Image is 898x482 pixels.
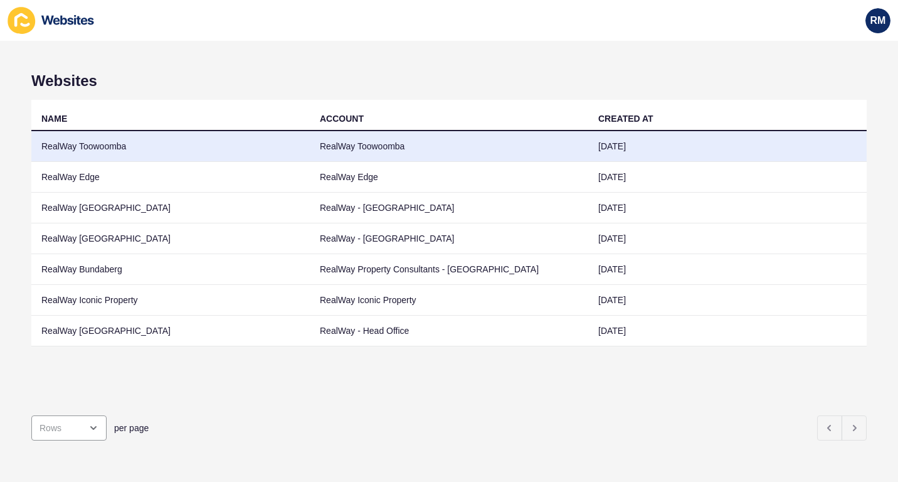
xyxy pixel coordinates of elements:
[310,131,588,162] td: RealWay Toowoomba
[588,316,867,346] td: [DATE]
[31,223,310,254] td: RealWay [GEOGRAPHIC_DATA]
[310,254,588,285] td: RealWay Property Consultants - [GEOGRAPHIC_DATA]
[31,131,310,162] td: RealWay Toowoomba
[310,162,588,193] td: RealWay Edge
[588,162,867,193] td: [DATE]
[31,193,310,223] td: RealWay [GEOGRAPHIC_DATA]
[588,285,867,316] td: [DATE]
[31,285,310,316] td: RealWay Iconic Property
[31,316,310,346] td: RealWay [GEOGRAPHIC_DATA]
[588,254,867,285] td: [DATE]
[31,415,107,441] div: open menu
[31,162,310,193] td: RealWay Edge
[588,131,867,162] td: [DATE]
[310,316,588,346] td: RealWay - Head Office
[31,72,867,90] h1: Websites
[320,112,364,125] div: ACCOUNT
[31,254,310,285] td: RealWay Bundaberg
[588,193,867,223] td: [DATE]
[598,112,653,125] div: CREATED AT
[310,193,588,223] td: RealWay - [GEOGRAPHIC_DATA]
[310,223,588,254] td: RealWay - [GEOGRAPHIC_DATA]
[588,223,867,254] td: [DATE]
[41,112,67,125] div: NAME
[114,422,149,434] span: per page
[870,14,886,27] span: RM
[310,285,588,316] td: RealWay Iconic Property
